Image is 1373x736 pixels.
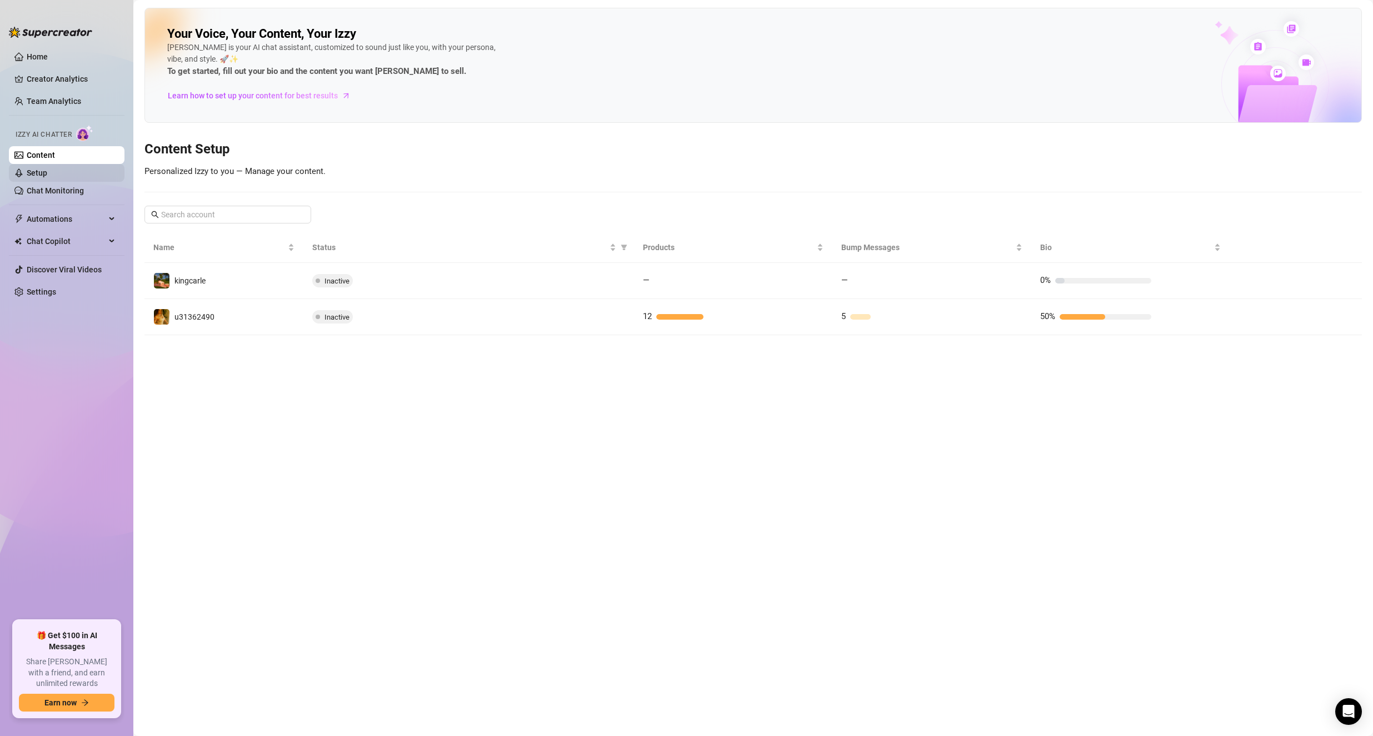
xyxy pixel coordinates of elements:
[1040,275,1051,285] span: 0%
[27,168,47,177] a: Setup
[841,241,1013,253] span: Bump Messages
[27,97,81,106] a: Team Analytics
[161,208,296,221] input: Search account
[151,211,159,218] span: search
[832,232,1031,263] th: Bump Messages
[643,275,650,285] span: —
[324,277,350,285] span: Inactive
[167,87,359,105] a: Learn how to set up your content for best results
[14,237,22,245] img: Chat Copilot
[174,312,214,321] span: u31362490
[1031,232,1230,263] th: Bio
[324,313,350,321] span: Inactive
[621,244,627,251] span: filter
[27,151,55,160] a: Content
[76,125,93,141] img: AI Chatter
[303,232,634,263] th: Status
[27,186,84,195] a: Chat Monitoring
[153,241,286,253] span: Name
[634,232,832,263] th: Products
[643,311,652,321] span: 12
[167,26,356,42] h2: Your Voice, Your Content, Your Izzy
[14,215,23,223] span: thunderbolt
[167,42,501,78] div: [PERSON_NAME] is your AI chat assistant, customized to sound just like you, with your persona, vi...
[1040,311,1055,321] span: 50%
[9,27,92,38] img: logo-BBDzfeDw.svg
[19,694,114,712] button: Earn nowarrow-right
[144,232,303,263] th: Name
[27,70,116,88] a: Creator Analytics
[841,275,848,285] span: —
[81,699,89,707] span: arrow-right
[27,210,106,228] span: Automations
[19,657,114,689] span: Share [PERSON_NAME] with a friend, and earn unlimited rewards
[643,241,815,253] span: Products
[1335,698,1362,725] div: Open Intercom Messenger
[618,239,630,256] span: filter
[27,287,56,296] a: Settings
[144,141,1362,158] h3: Content Setup
[27,52,48,61] a: Home
[154,273,169,289] img: kingcarle
[341,90,352,101] span: arrow-right
[1040,241,1212,253] span: Bio
[841,311,846,321] span: 5
[44,698,77,707] span: Earn now
[19,630,114,652] span: 🎁 Get $100 in AI Messages
[1189,9,1361,122] img: ai-chatter-content-library-cLFOSyPT.png
[154,309,169,325] img: u31362490
[144,166,326,176] span: Personalized Izzy to you — Manage your content.
[167,66,466,76] strong: To get started, fill out your bio and the content you want [PERSON_NAME] to sell.
[27,232,106,250] span: Chat Copilot
[168,89,338,102] span: Learn how to set up your content for best results
[174,276,206,285] span: kingcarle
[312,241,607,253] span: Status
[27,265,102,274] a: Discover Viral Videos
[16,130,72,140] span: Izzy AI Chatter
